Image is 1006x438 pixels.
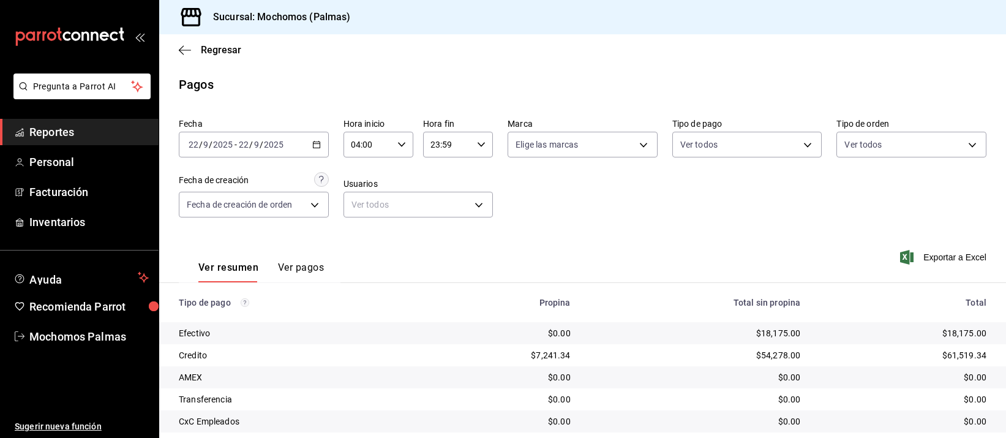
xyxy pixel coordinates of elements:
[820,327,986,339] div: $18,175.00
[516,138,578,151] span: Elige las marcas
[179,371,414,383] div: AMEX
[343,119,413,128] label: Hora inicio
[434,371,571,383] div: $0.00
[820,349,986,361] div: $61,519.34
[434,298,571,308] div: Propina
[844,138,882,151] span: Ver todos
[179,75,214,94] div: Pagos
[187,198,292,211] span: Fecha de creación de orden
[212,140,233,149] input: ----
[179,349,414,361] div: Credito
[198,262,324,282] div: navigation tabs
[135,32,145,42] button: open_drawer_menu
[434,327,571,339] div: $0.00
[29,298,149,315] span: Recomienda Parrot
[820,415,986,428] div: $0.00
[203,10,351,25] h3: Sucursal: Mochomos (Palmas)
[201,44,241,56] span: Regresar
[179,393,414,406] div: Transferencia
[29,214,149,230] span: Inventarios
[179,119,329,128] label: Fecha
[278,262,324,282] button: Ver pagos
[253,140,260,149] input: --
[249,140,253,149] span: /
[680,138,718,151] span: Ver todos
[179,174,249,187] div: Fecha de creación
[199,140,203,149] span: /
[434,415,571,428] div: $0.00
[179,415,414,428] div: CxC Empleados
[29,270,133,285] span: Ayuda
[820,371,986,383] div: $0.00
[29,154,149,170] span: Personal
[820,393,986,406] div: $0.00
[590,415,801,428] div: $0.00
[343,192,494,217] div: Ver todos
[241,298,249,307] svg: Los pagos realizados con Pay y otras terminales son montos brutos.
[29,328,149,345] span: Mochomos Palmas
[903,250,986,265] button: Exportar a Excel
[203,140,209,149] input: --
[820,298,986,308] div: Total
[9,89,151,102] a: Pregunta a Parrot AI
[590,393,801,406] div: $0.00
[198,262,258,282] button: Ver resumen
[434,349,571,361] div: $7,241.34
[235,140,237,149] span: -
[29,124,149,140] span: Reportes
[836,119,986,128] label: Tipo de orden
[13,74,151,99] button: Pregunta a Parrot AI
[263,140,284,149] input: ----
[590,349,801,361] div: $54,278.00
[590,371,801,383] div: $0.00
[29,184,149,200] span: Facturación
[238,140,249,149] input: --
[179,327,414,339] div: Efectivo
[423,119,493,128] label: Hora fin
[179,298,414,308] div: Tipo de pago
[209,140,212,149] span: /
[15,420,149,433] span: Sugerir nueva función
[590,298,801,308] div: Total sin propina
[188,140,199,149] input: --
[260,140,263,149] span: /
[672,119,822,128] label: Tipo de pago
[508,119,658,128] label: Marca
[434,393,571,406] div: $0.00
[590,327,801,339] div: $18,175.00
[179,44,241,56] button: Regresar
[343,179,494,188] label: Usuarios
[33,80,132,93] span: Pregunta a Parrot AI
